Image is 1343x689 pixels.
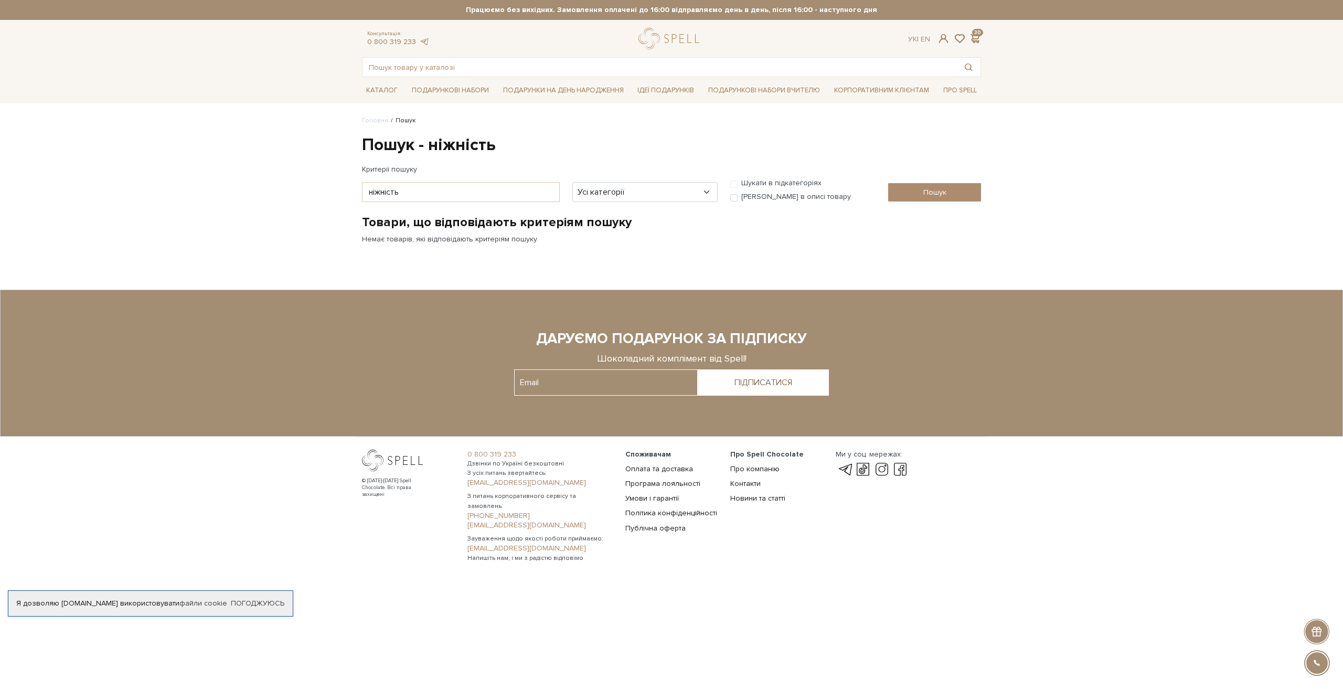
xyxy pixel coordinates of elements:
[921,35,930,44] a: En
[741,178,822,188] label: Шукати в підкатегоріях
[362,160,417,178] label: Критерії пошуку
[467,511,613,521] a: [PHONE_NUMBER]
[730,494,785,503] a: Новини та статті
[625,494,679,503] a: Умови і гарантії
[888,183,981,202] input: Пошук
[625,464,693,473] a: Оплата та доставка
[633,82,698,99] a: Ідеї подарунків
[467,450,613,459] a: 0 800 319 233
[467,534,613,544] span: Зауваження щодо якості роботи приймаємо:
[730,464,780,473] a: Про компанію
[362,478,433,498] div: © [DATE]-[DATE] Spell Chocolate. Всі права захищені
[467,554,613,563] span: Напишіть нам, і ми з радістю відповімо
[499,82,628,99] a: Подарунки на День народження
[836,463,854,476] a: telegram
[830,82,933,99] a: Корпоративним клієнтам
[836,450,909,459] div: Ми у соц. мережах:
[625,479,700,488] a: Програма лояльності
[730,479,761,488] a: Контакти
[367,30,429,37] span: Консультація:
[638,28,704,49] a: logo
[362,5,981,15] strong: Працюємо без вихідних. Замовлення оплачені до 16:00 відправляємо день в день, після 16:00 - насту...
[908,35,930,44] div: Ук
[367,37,416,46] a: 0 800 319 233
[362,134,981,156] h1: Пошук - ніжність
[467,521,613,530] a: [EMAIL_ADDRESS][DOMAIN_NAME]
[8,599,293,608] div: Я дозволяю [DOMAIN_NAME] використовувати
[741,192,851,202] label: [PERSON_NAME] в описі товару
[704,81,824,99] a: Подарункові набори Вчителю
[179,599,227,608] a: файли cookie
[388,116,415,125] li: Пошук
[467,478,613,487] a: [EMAIL_ADDRESS][DOMAIN_NAME]
[231,599,284,608] a: Погоджуюсь
[939,82,981,99] a: Про Spell
[956,58,980,77] button: Пошук товару у каталозі
[730,450,804,459] span: Про Spell Chocolate
[419,37,429,46] a: telegram
[408,82,493,99] a: Подарункові набори
[467,459,613,469] span: Дзвінки по Україні безкоштовні
[362,82,402,99] a: Каталог
[891,463,909,476] a: facebook
[917,35,919,44] span: |
[625,524,686,533] a: Публічна оферта
[730,194,738,202] input: [PERSON_NAME] в описі товару
[467,544,613,553] a: [EMAIL_ADDRESS][DOMAIN_NAME]
[363,58,956,77] input: Пошук товару у каталозі
[467,469,613,478] span: З усіх питань звертайтесь:
[362,116,388,124] a: Головна
[362,182,560,202] input: Ключові слова
[625,450,671,459] span: Споживачам
[362,235,981,244] p: Немає товарів, які відповідають критеріям пошуку.
[854,463,872,476] a: tik-tok
[362,214,981,230] h2: Товари, що відповідають критеріям пошуку
[625,508,717,517] a: Політика конфіденційності
[873,463,891,476] a: instagram
[467,492,613,511] span: З питань корпоративного сервісу та замовлень:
